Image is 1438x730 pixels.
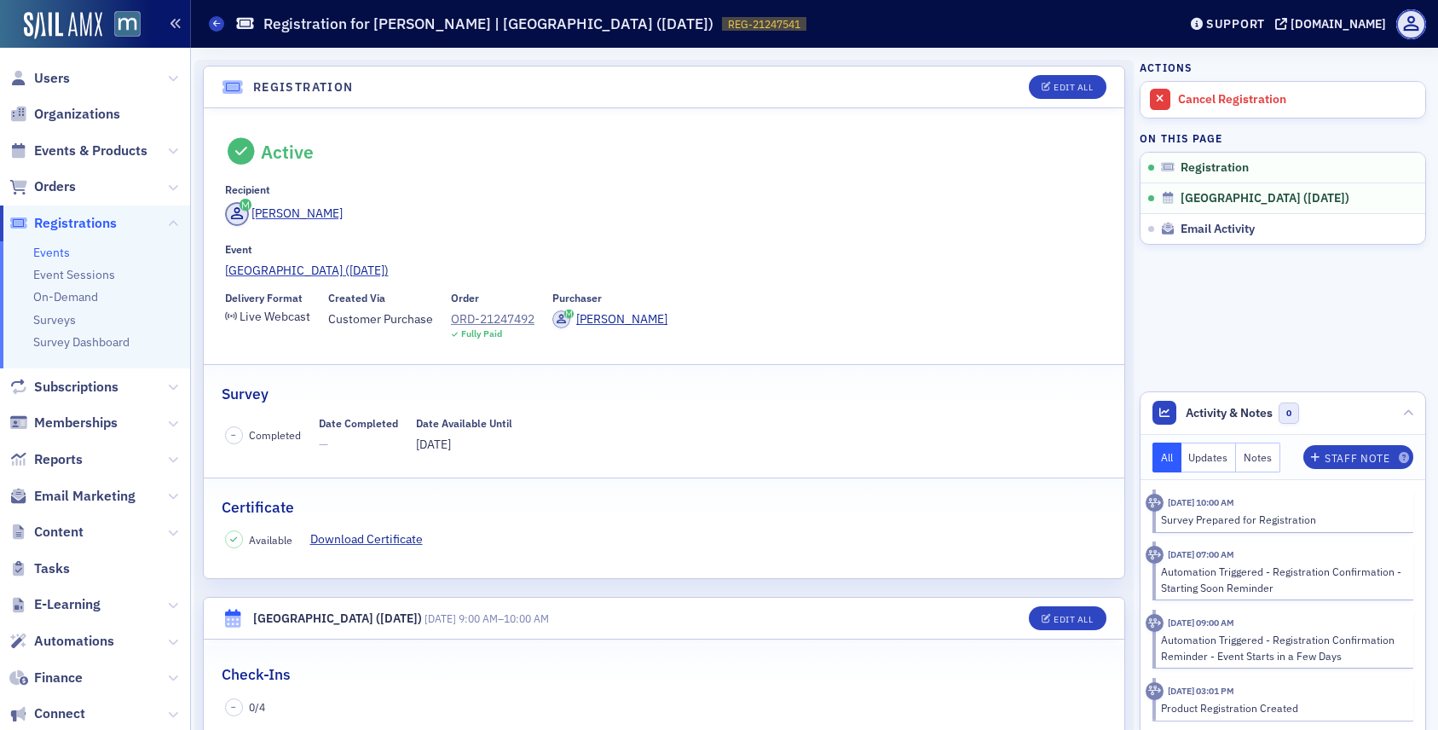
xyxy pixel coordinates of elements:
div: Created Via [328,292,385,304]
span: [GEOGRAPHIC_DATA] ([DATE]) [1181,191,1349,206]
span: Content [34,523,84,542]
button: Search for help [25,451,316,485]
a: Surveys [33,312,76,327]
a: Registrations [9,214,117,233]
div: [GEOGRAPHIC_DATA] ([DATE]) [253,610,422,628]
h2: Survey [222,383,269,405]
time: 8/18/2025 09:00 AM [1168,617,1234,629]
a: Email Marketing [9,487,136,506]
div: Automation Triggered - Registration Confirmation Reminder - Event Starts in a Few Days [1161,632,1402,663]
span: – [424,611,549,625]
span: Search for help [35,460,138,478]
img: Profile image for Aidan [35,240,69,275]
span: Home [38,575,76,587]
a: View Homepage [102,11,141,40]
span: 0 / 4 [249,699,265,715]
div: Send us a message [35,313,285,331]
button: Edit All [1029,606,1106,630]
a: Reports [9,450,83,469]
span: Updated [DATE] 09:46 EDT [69,406,230,420]
a: ORD-21247492 [451,310,534,328]
span: Automations [34,632,114,651]
time: 7/30/2025 03:01 PM [1168,685,1234,697]
span: – [231,701,236,713]
span: [DATE] [416,437,451,452]
button: Messages [113,532,227,600]
span: Connect [34,704,85,723]
div: Delivery Format [225,292,303,304]
span: Reports [34,450,83,469]
div: Automation Triggered - Registration Confirmation - Starting Soon Reminder [1161,564,1402,595]
span: Available [249,532,292,547]
span: Activity & Notes [1186,404,1273,422]
span: Customer Purchase [328,310,433,328]
a: Tasks [9,559,70,578]
div: Fully Paid [461,328,502,339]
h4: Actions [1140,60,1193,75]
a: [GEOGRAPHIC_DATA] ([DATE]) [225,262,1104,280]
a: [PERSON_NAME] [552,310,667,328]
div: Product Registration Created [1161,700,1402,716]
a: Events & Products [9,142,147,160]
div: Close [293,27,324,58]
a: On-Demand [33,289,98,304]
a: Events [33,245,70,260]
span: Messages [141,575,200,587]
div: Recipient [225,183,270,196]
span: Organizations [34,105,120,124]
span: Tasks [34,559,70,578]
button: Edit All [1029,75,1106,99]
span: It is but I have the same problem with my cell phone too. It's different numbers calling us. You'... [76,241,733,255]
span: Memberships [34,414,118,432]
div: Activity [1146,614,1164,632]
h4: Registration [253,78,354,96]
span: Events & Products [34,142,147,160]
a: SailAMX [24,12,102,39]
span: [DATE] [424,611,456,625]
span: Help [270,575,297,587]
span: Subscriptions [34,378,118,397]
div: Activity [1146,494,1164,512]
div: [PERSON_NAME] [76,258,175,275]
div: Edit All [1054,83,1093,92]
p: How can we help? [34,150,307,179]
a: Event Sessions [33,267,115,282]
a: Subscriptions [9,378,118,397]
a: Connect [9,704,85,723]
div: Live Webcast [240,312,310,322]
button: Help [228,532,341,600]
a: Automations [9,632,114,651]
time: 10:00 AM [504,611,549,625]
img: SailAMX [114,11,141,38]
div: Event [225,243,252,256]
span: Profile [1396,9,1426,39]
div: [DOMAIN_NAME] [1291,16,1386,32]
div: We typically reply in under 5 minutes [35,331,285,349]
div: Activity [1146,546,1164,564]
span: Finance [34,669,83,687]
div: Send us a messageWe typically reply in under 5 minutes [17,298,324,363]
span: Users [34,69,70,88]
div: Redirect an Event to a 3rd Party URL [35,499,286,517]
h4: On this page [1140,130,1426,146]
p: Hi [PERSON_NAME] [34,121,307,150]
div: Date Completed [319,417,398,430]
time: 8/20/2025 10:00 AM [1168,496,1234,508]
button: Updates [1181,443,1237,472]
h2: Certificate [222,496,294,519]
span: 0 [1279,403,1300,424]
div: Profile image for AidanIt is but I have the same problem with my cell phone too. It's different n... [18,226,323,289]
div: Cancel Registration [1178,92,1417,107]
div: Order [451,292,479,304]
span: Registration [1181,160,1249,176]
button: Notes [1236,443,1280,472]
time: 9:00 AM [459,611,498,625]
span: REG-21247541 [728,17,800,32]
a: Download Certificate [310,530,436,548]
a: [PERSON_NAME] [225,202,344,226]
h1: Registration for [PERSON_NAME] | [GEOGRAPHIC_DATA] ([DATE]) [263,14,713,34]
img: logo [34,32,107,60]
a: Cancel Registration [1141,82,1425,118]
div: Recent message [35,215,306,233]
